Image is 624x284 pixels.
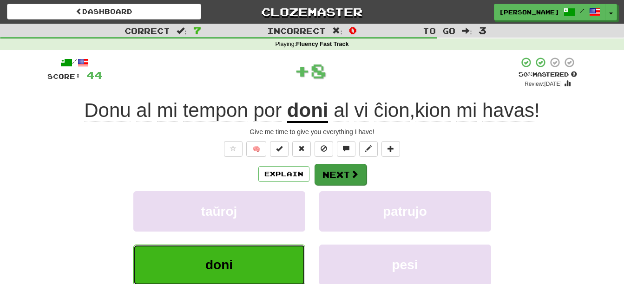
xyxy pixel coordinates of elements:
u: doni [287,99,328,123]
span: mi [157,99,177,122]
span: 0 [349,25,357,36]
span: : [177,27,187,35]
a: Dashboard [7,4,201,19]
span: vi [355,99,368,122]
button: taŭroj [133,191,305,232]
button: Discuss sentence (alt+u) [337,141,355,157]
span: tempon [183,99,248,122]
span: + [294,57,310,84]
span: havas [482,99,534,122]
span: Donu [84,99,131,122]
span: : [332,27,342,35]
span: , ! [328,99,539,122]
small: Review: [DATE] [525,81,562,87]
button: Favorite sentence (alt+f) [224,141,243,157]
div: Mastered [519,71,577,79]
button: Next [315,164,367,185]
button: Set this sentence to 100% Mastered (alt+m) [270,141,289,157]
span: al [136,99,151,122]
span: [PERSON_NAME] [499,8,559,16]
div: / [47,57,102,68]
span: 44 [86,69,102,81]
span: ĉion [374,99,410,122]
button: Add to collection (alt+a) [381,141,400,157]
span: Correct [125,26,170,35]
span: Score: [47,72,81,80]
a: [PERSON_NAME] / [494,4,605,20]
div: Give me time to give you everything I have! [47,127,577,136]
span: 50 % [519,71,532,78]
button: Reset to 0% Mastered (alt+r) [292,141,311,157]
span: por [253,99,282,122]
span: 7 [193,25,201,36]
button: Edit sentence (alt+d) [359,141,378,157]
span: 3 [479,25,486,36]
span: / [580,7,585,14]
span: To go [423,26,455,35]
span: : [462,27,472,35]
span: mi [456,99,477,122]
button: Explain [258,166,309,182]
button: 🧠 [246,141,266,157]
span: kion [415,99,451,122]
a: Clozemaster [215,4,409,20]
span: patrujo [383,204,427,219]
span: 8 [310,59,327,82]
button: Ignore sentence (alt+i) [315,141,333,157]
span: taŭroj [201,204,237,219]
span: Incorrect [267,26,326,35]
strong: Fluency Fast Track [296,41,348,47]
button: patrujo [319,191,491,232]
span: al [334,99,349,122]
span: doni [205,258,233,272]
span: pesi [392,258,418,272]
